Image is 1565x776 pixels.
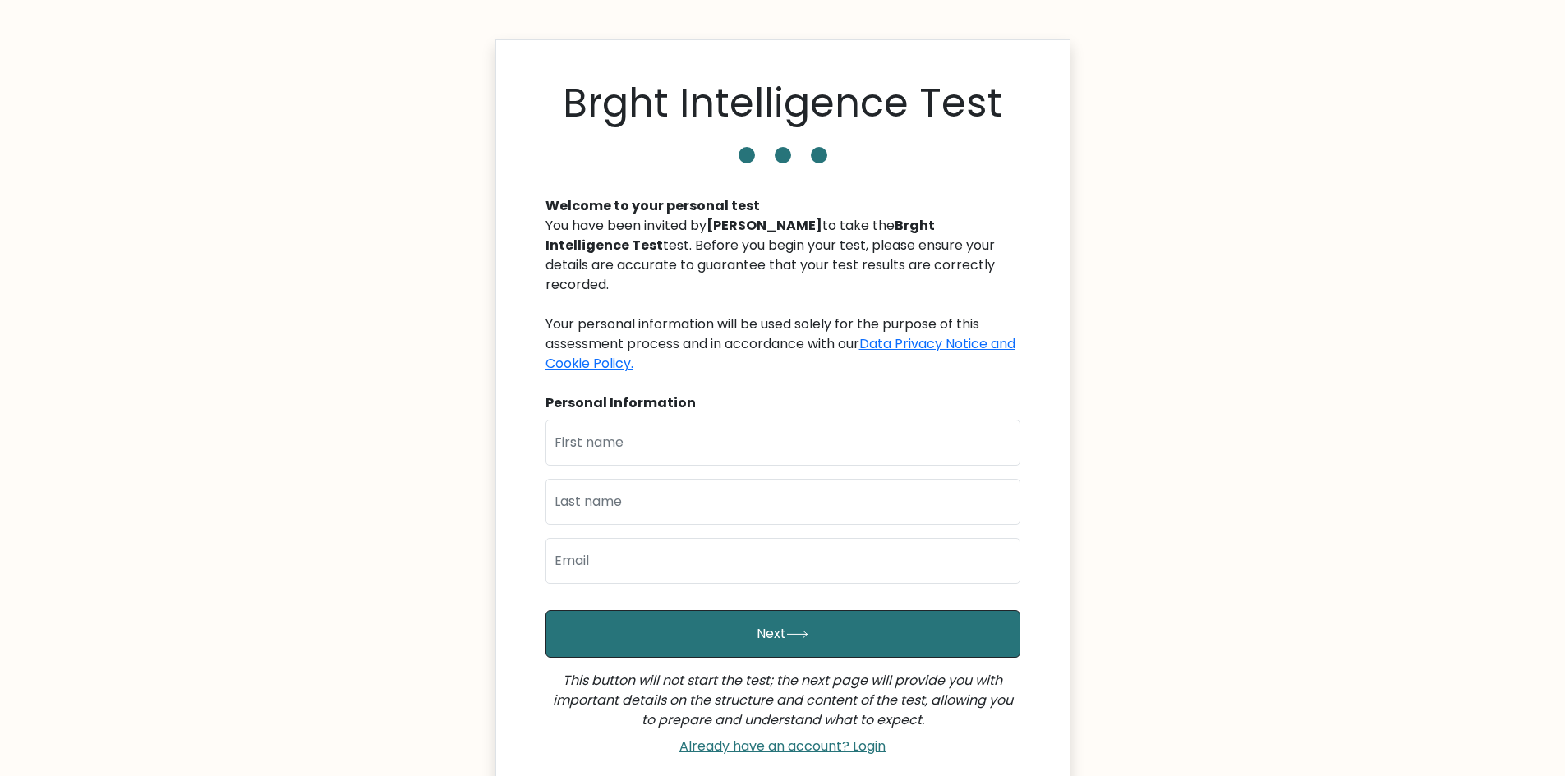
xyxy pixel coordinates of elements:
[545,216,935,255] b: Brght Intelligence Test
[707,216,822,235] b: [PERSON_NAME]
[545,479,1020,525] input: Last name
[545,196,1020,216] div: Welcome to your personal test
[563,80,1002,127] h1: Brght Intelligence Test
[545,393,1020,413] div: Personal Information
[545,538,1020,584] input: Email
[553,671,1013,729] i: This button will not start the test; the next page will provide you with important details on the...
[545,216,1020,374] div: You have been invited by to take the test. Before you begin your test, please ensure your details...
[673,737,892,755] a: Already have an account? Login
[545,420,1020,466] input: First name
[545,334,1015,373] a: Data Privacy Notice and Cookie Policy.
[545,610,1020,658] button: Next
